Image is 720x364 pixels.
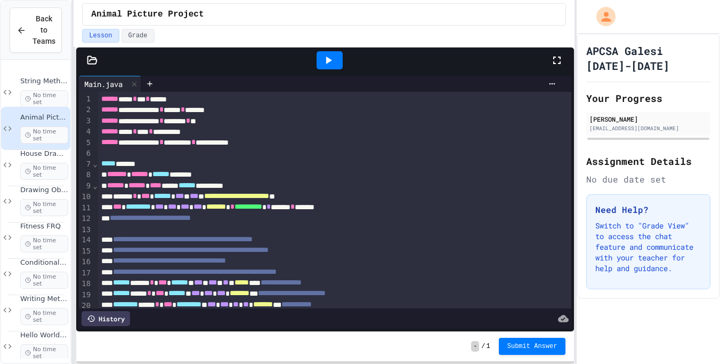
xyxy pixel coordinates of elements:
h2: Your Progress [586,91,710,106]
div: 20 [79,300,92,311]
span: Back to Teams [33,13,55,47]
div: [EMAIL_ADDRESS][DOMAIN_NAME] [589,124,707,132]
div: 2 [79,105,92,115]
button: Back to Teams [10,7,62,53]
div: 19 [79,290,92,300]
button: Lesson [82,29,119,43]
button: Submit Answer [499,338,566,355]
span: Hello World Activity [20,331,68,340]
span: Animal Picture Project [91,8,204,21]
div: 7 [79,159,92,170]
span: No time set [20,235,68,252]
div: 1 [79,94,92,105]
p: Switch to "Grade View" to access the chat feature and communicate with your teacher for help and ... [595,220,701,274]
span: No time set [20,308,68,325]
span: House Drawing Classwork [20,149,68,159]
div: 14 [79,235,92,246]
span: Fold line [92,160,98,168]
div: 8 [79,170,92,180]
button: Grade [122,29,155,43]
div: 12 [79,213,92,224]
div: 18 [79,279,92,289]
h1: APCSA Galesi [DATE]-[DATE] [586,43,710,73]
div: 17 [79,268,92,279]
h2: Assignment Details [586,154,710,169]
div: 5 [79,138,92,148]
div: 10 [79,192,92,202]
div: No due date set [586,173,710,186]
span: Fitness FRQ [20,222,68,231]
div: 3 [79,116,92,126]
div: Main.java [79,78,128,90]
span: No time set [20,126,68,144]
div: 15 [79,246,92,257]
span: No time set [20,272,68,289]
div: Main.java [79,76,141,92]
div: 9 [79,181,92,192]
span: / [481,342,485,351]
span: 1 [487,342,490,351]
div: History [82,311,130,326]
div: 13 [79,225,92,235]
span: Conditionals Classwork [20,258,68,267]
span: Drawing Objects in Java - HW Playposit Code [20,186,68,195]
span: String Methods Examples [20,77,68,86]
div: 11 [79,203,92,213]
span: Writing Methods [20,295,68,304]
span: Fold line [92,181,98,190]
div: 16 [79,257,92,267]
div: 6 [79,148,92,159]
div: 4 [79,126,92,137]
span: No time set [20,163,68,180]
span: Animal Picture Project [20,113,68,122]
span: No time set [20,199,68,216]
span: No time set [20,344,68,361]
span: Submit Answer [507,342,557,351]
div: My Account [585,4,618,29]
h3: Need Help? [595,203,701,216]
span: - [471,341,479,352]
span: No time set [20,90,68,107]
div: [PERSON_NAME] [589,114,707,124]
